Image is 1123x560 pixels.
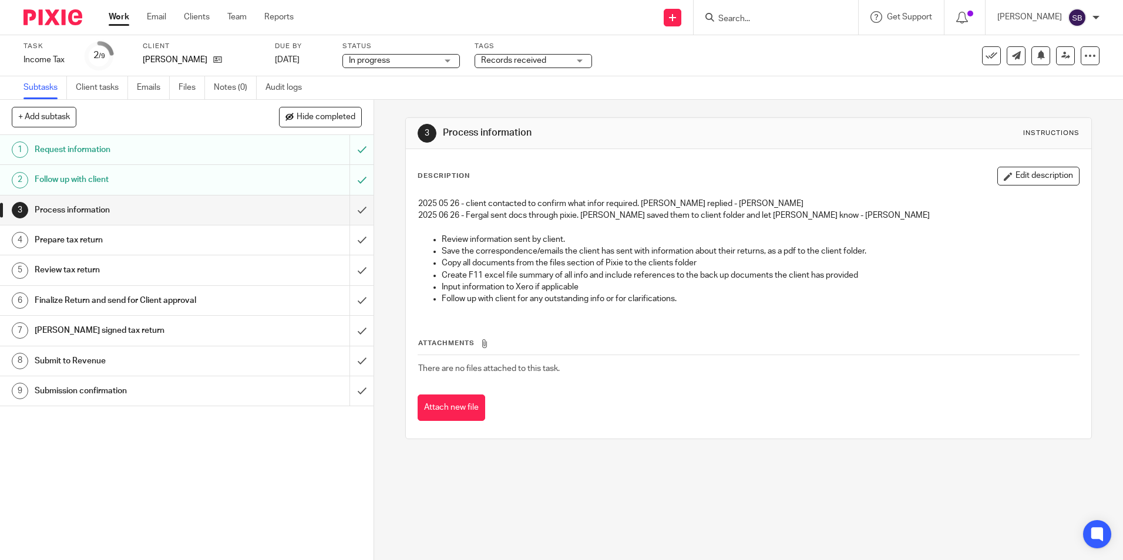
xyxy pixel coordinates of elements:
[12,202,28,218] div: 3
[12,141,28,158] div: 1
[109,11,129,23] a: Work
[147,11,166,23] a: Email
[264,11,294,23] a: Reports
[1068,8,1087,27] img: svg%3E
[475,42,592,51] label: Tags
[12,383,28,399] div: 9
[12,322,28,339] div: 7
[23,42,70,51] label: Task
[35,201,237,219] h1: Process information
[418,365,560,373] span: There are no files attached to this task.
[23,76,67,99] a: Subtasks
[442,234,1078,245] p: Review information sent by client.
[12,262,28,279] div: 5
[418,124,436,143] div: 3
[12,107,76,127] button: + Add subtask
[23,54,70,66] div: Income Tax
[418,340,475,346] span: Attachments
[275,42,328,51] label: Due by
[35,231,237,249] h1: Prepare tax return
[442,281,1078,293] p: Input information to Xero if applicable
[227,11,247,23] a: Team
[35,292,237,309] h1: Finalize Return and send for Client approval
[99,53,105,59] small: /9
[35,141,237,158] h1: Request information
[481,56,546,65] span: Records received
[35,261,237,279] h1: Review tax return
[12,353,28,369] div: 8
[35,322,237,339] h1: [PERSON_NAME] signed tax return
[442,245,1078,257] p: Save the correspondence/emails the client has sent with information about their returns, as a pdf...
[214,76,257,99] a: Notes (0)
[23,9,82,25] img: Pixie
[442,293,1078,305] p: Follow up with client for any outstanding info or for clarifications.
[349,56,390,65] span: In progress
[275,56,300,64] span: [DATE]
[137,76,170,99] a: Emails
[717,14,823,25] input: Search
[143,42,260,51] label: Client
[279,107,362,127] button: Hide completed
[418,394,485,421] button: Attach new file
[997,167,1080,185] button: Edit description
[179,76,205,99] a: Files
[76,76,128,99] a: Client tasks
[418,171,470,181] p: Description
[442,257,1078,269] p: Copy all documents from the files section of Pixie to the clients folder
[265,76,311,99] a: Audit logs
[12,172,28,188] div: 2
[443,127,774,139] h1: Process information
[442,269,1078,281] p: Create F11 excel file summary of all info and include references to the back up documents the cli...
[35,171,237,188] h1: Follow up with client
[418,210,1078,221] p: 2025 06 26 - Fergal sent docs through pixie. [PERSON_NAME] saved them to client folder and let [P...
[12,232,28,248] div: 4
[143,54,207,66] p: [PERSON_NAME]
[184,11,210,23] a: Clients
[997,11,1062,23] p: [PERSON_NAME]
[35,352,237,370] h1: Submit to Revenue
[35,382,237,400] h1: Submission confirmation
[93,49,105,62] div: 2
[1023,129,1080,138] div: Instructions
[418,198,1078,210] p: 2025 05 26 - client contacted to confirm what infor required. [PERSON_NAME] replied - [PERSON_NAME]
[887,13,932,21] span: Get Support
[342,42,460,51] label: Status
[297,113,355,122] span: Hide completed
[12,292,28,309] div: 6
